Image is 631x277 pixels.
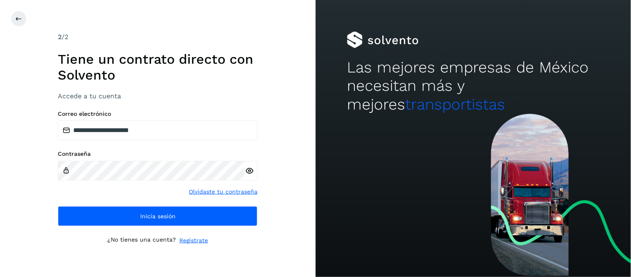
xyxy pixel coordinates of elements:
[58,206,257,226] button: Inicia sesión
[189,187,257,196] a: Olvidaste tu contraseña
[179,236,208,245] a: Regístrate
[58,150,257,157] label: Contraseña
[405,95,505,113] span: transportistas
[58,92,257,100] h3: Accede a tu cuenta
[107,236,176,245] p: ¿No tienes una cuenta?
[58,32,257,42] div: /2
[58,110,257,117] label: Correo electrónico
[140,213,176,219] span: Inicia sesión
[58,33,62,41] span: 2
[347,58,599,114] h2: Las mejores empresas de México necesitan más y mejores
[58,51,257,83] h1: Tiene un contrato directo con Solvento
